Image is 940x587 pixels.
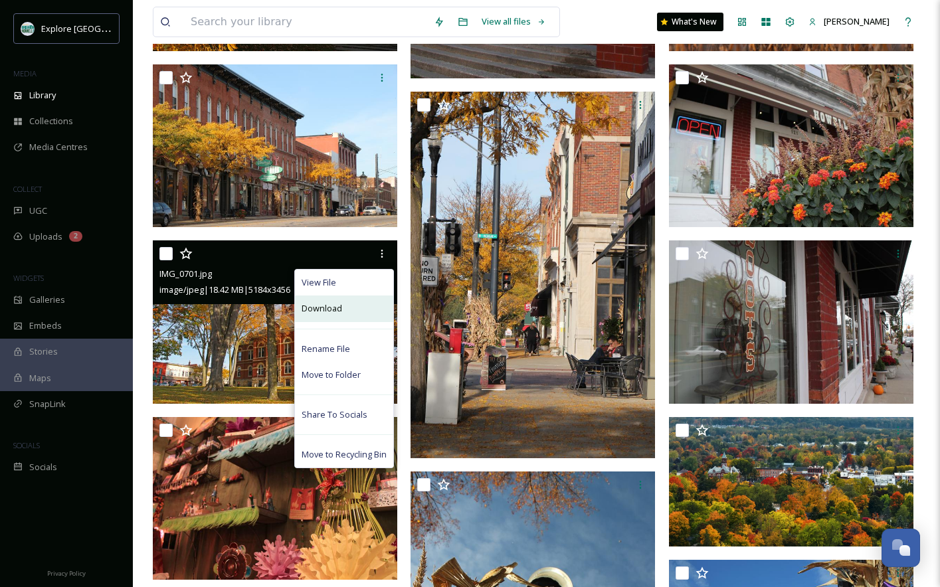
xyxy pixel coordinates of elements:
span: MEDIA [13,68,37,78]
span: Move to Recycling Bin [302,448,387,461]
span: Embeds [29,319,62,332]
span: Privacy Policy [47,569,86,578]
span: Share To Socials [302,408,367,421]
span: COLLECT [13,184,42,194]
span: SOCIALS [13,440,40,450]
div: 2 [69,231,82,242]
span: [PERSON_NAME] [824,15,890,27]
span: Stories [29,345,58,358]
a: Privacy Policy [47,564,86,580]
img: IMG_0896.jpg [153,416,397,580]
a: [PERSON_NAME] [802,9,896,35]
span: Library [29,89,56,102]
span: Collections [29,115,73,127]
img: Howell - IMG_0696.jpg [153,64,397,228]
button: Open Chat [882,529,920,567]
img: BHA Screenshot from Drone.png [669,417,913,547]
a: What's New [657,13,723,31]
span: Media Centres [29,141,88,153]
span: Maps [29,372,51,384]
span: image/jpeg | 18.42 MB | 5184 x 3456 [159,284,290,295]
img: 67e7af72-b6c8-455a-acf8-98e6fe1b68aa.avif [21,22,35,35]
span: Socials [29,461,57,473]
span: Move to Folder [302,369,361,381]
span: IMG_0701.jpg [159,268,212,280]
span: Rename File [302,343,350,355]
span: Galleries [29,293,65,306]
a: View all files [475,9,553,35]
span: WIDGETS [13,273,44,283]
img: IMG_0701.jpg [153,240,397,404]
span: Uploads [29,230,62,243]
img: IMG_0734.jpg [411,92,655,458]
span: Download [302,302,342,315]
span: View File [302,276,336,289]
span: Explore [GEOGRAPHIC_DATA][PERSON_NAME] [41,22,224,35]
img: IMG_0893.jpg [669,240,913,404]
img: IMG_0889.jpg [669,64,913,228]
span: UGC [29,205,47,217]
input: Search your library [184,7,427,37]
span: SnapLink [29,398,66,410]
